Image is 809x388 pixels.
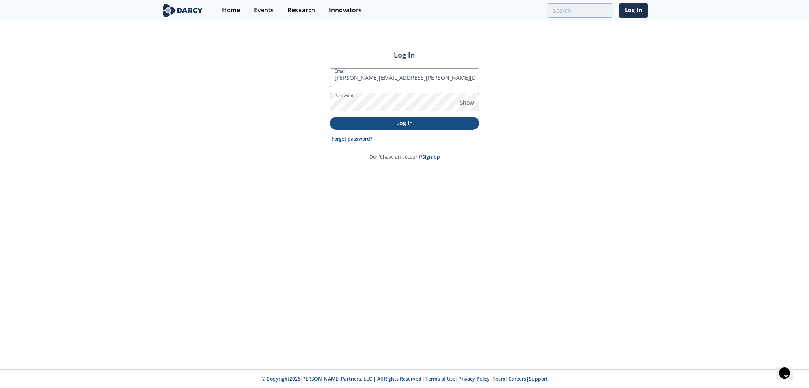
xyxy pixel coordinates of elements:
[161,4,204,17] img: logo-wide.svg
[619,3,648,18] a: Log In
[254,7,274,13] div: Events
[529,375,548,382] a: Support
[330,117,479,130] button: Log In
[422,154,440,160] a: Sign Up
[425,375,455,382] a: Terms of Use
[458,375,490,382] a: Privacy Policy
[330,50,479,60] h2: Log In
[369,154,440,161] p: Don't have an account?
[776,356,801,380] iframe: chat widget
[335,119,474,127] p: Log In
[335,68,346,74] label: Email
[112,375,697,382] p: © Copyright 2025 [PERSON_NAME] Partners, LLC | All Rights Reserved | | | | |
[547,3,613,18] input: Advanced Search
[331,135,373,142] a: Forgot password?
[222,7,240,13] div: Home
[335,92,354,99] label: Password
[493,375,506,382] a: Team
[508,375,526,382] a: Careers
[288,7,315,13] div: Research
[329,7,362,13] div: Innovators
[460,98,474,107] span: Show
